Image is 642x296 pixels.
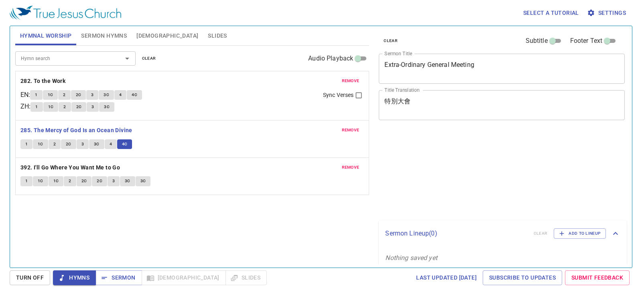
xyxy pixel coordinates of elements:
[20,163,122,173] button: 392. I'll Go Where You Want Me to Go
[38,141,43,148] span: 1C
[384,97,619,113] textarea: 特別大會
[337,76,364,86] button: remove
[125,177,130,185] span: 3C
[20,102,30,111] p: ZH :
[63,91,65,99] span: 2
[49,139,61,149] button: 2
[53,270,96,285] button: Hymns
[112,177,115,185] span: 3
[117,139,132,149] button: 4C
[99,90,114,100] button: 3C
[385,229,527,238] p: Sermon Lineup ( 0 )
[43,102,59,112] button: 1C
[86,90,98,100] button: 3
[119,91,122,99] span: 4
[91,91,93,99] span: 3
[104,103,110,111] span: 3C
[20,125,132,135] b: 285. The Mercy of God Is an Ocean Divine
[559,230,601,237] span: Add to Lineup
[142,55,156,62] span: clear
[413,270,480,285] a: Last updated [DATE]
[58,90,70,100] button: 2
[81,141,84,148] span: 3
[63,103,66,111] span: 2
[33,139,48,149] button: 1C
[49,176,64,186] button: 1C
[76,103,82,111] span: 2C
[20,176,33,186] button: 1
[140,177,146,185] span: 3C
[48,91,53,99] span: 1C
[71,90,86,100] button: 2C
[570,36,603,46] span: Footer Text
[77,139,89,149] button: 3
[342,127,360,134] span: remove
[61,139,76,149] button: 2C
[136,176,151,186] button: 3C
[20,76,67,86] button: 282. To the Work
[114,90,126,100] button: 4
[77,176,92,186] button: 2C
[89,139,104,149] button: 3C
[20,90,30,100] p: EN :
[30,90,42,100] button: 1
[20,125,134,135] button: 285. The Mercy of God Is an Ocean Divine
[97,177,102,185] span: 2C
[69,177,71,185] span: 2
[20,31,72,41] span: Hymnal Worship
[10,270,50,285] button: Turn Off
[110,141,112,148] span: 4
[30,102,43,112] button: 1
[376,129,577,217] iframe: from-child
[81,31,127,41] span: Sermon Hymns
[66,141,71,148] span: 2C
[379,220,627,247] div: Sermon Lineup(0)clearAdd to Lineup
[102,273,135,283] span: Sermon
[554,228,606,239] button: Add to Lineup
[95,270,142,285] button: Sermon
[585,6,629,20] button: Settings
[384,37,398,44] span: clear
[337,125,364,135] button: remove
[127,90,142,100] button: 4C
[33,176,48,186] button: 1C
[35,91,37,99] span: 1
[16,273,44,283] span: Turn Off
[526,36,548,46] span: Subtitle
[76,91,81,99] span: 2C
[71,102,87,112] button: 2C
[59,273,89,283] span: Hymns
[565,270,630,285] a: Submit Feedback
[87,102,99,112] button: 3
[385,254,437,262] i: Nothing saved yet
[136,31,198,41] span: [DEMOGRAPHIC_DATA]
[91,103,94,111] span: 3
[483,270,562,285] a: Subscribe to Updates
[308,54,353,63] span: Audio Playback
[208,31,227,41] span: Slides
[35,103,38,111] span: 1
[10,6,121,20] img: True Jesus Church
[120,176,135,186] button: 3C
[81,177,87,185] span: 2C
[53,177,59,185] span: 1C
[20,139,33,149] button: 1
[132,91,137,99] span: 4C
[104,91,109,99] span: 3C
[323,91,354,99] span: Sync Verses
[384,61,619,76] textarea: Extra-Ordinary General Meeting
[416,273,477,283] span: Last updated [DATE]
[122,53,133,64] button: Open
[342,77,360,85] span: remove
[520,6,582,20] button: Select a tutorial
[53,141,56,148] span: 2
[25,177,28,185] span: 1
[523,8,579,18] span: Select a tutorial
[108,176,120,186] button: 3
[38,177,43,185] span: 1C
[571,273,623,283] span: Submit Feedback
[489,273,556,283] span: Subscribe to Updates
[342,164,360,171] span: remove
[20,163,120,173] b: 392. I'll Go Where You Want Me to Go
[92,176,107,186] button: 2C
